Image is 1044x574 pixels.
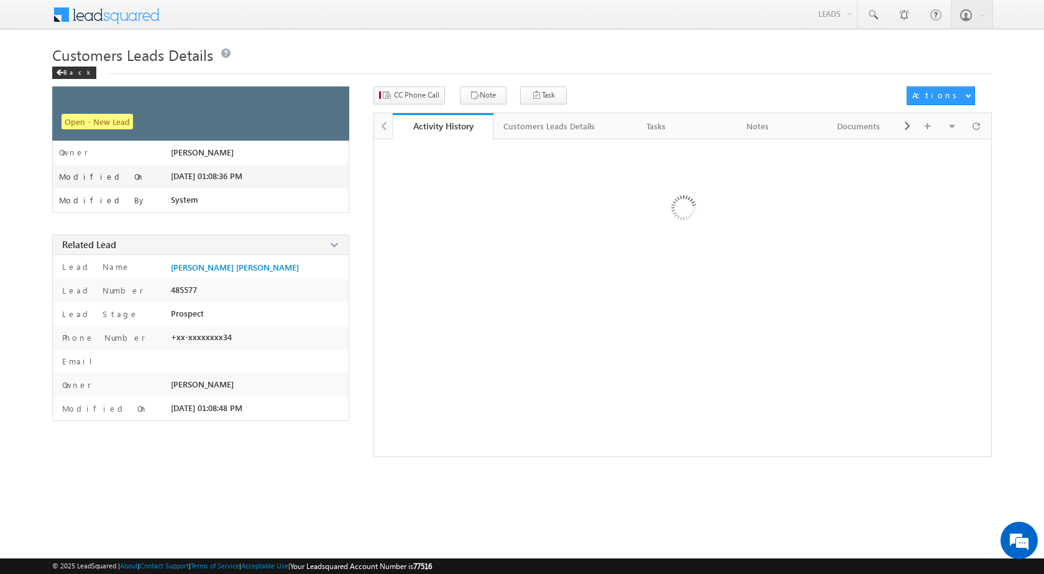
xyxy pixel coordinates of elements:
[171,171,242,181] span: [DATE] 01:08:36 PM
[62,114,133,129] span: Open - New Lead
[59,261,130,272] label: Lead Name
[818,119,899,134] div: Documents
[171,147,234,157] span: [PERSON_NAME]
[171,379,234,389] span: [PERSON_NAME]
[460,86,506,104] button: Note
[290,562,432,571] span: Your Leadsquared Account Number is
[171,285,197,295] span: 485577
[394,90,439,101] span: CC Phone Call
[241,562,288,570] a: Acceptable Use
[606,113,707,139] a: Tasks
[707,113,808,139] a: Notes
[616,119,696,134] div: Tasks
[171,195,198,205] span: System
[912,90,961,101] div: Actions
[717,119,797,134] div: Notes
[413,562,432,571] span: 77516
[171,403,242,413] span: [DATE] 01:08:48 PM
[140,562,189,570] a: Contact Support
[59,332,145,343] label: Phone Number
[59,285,144,296] label: Lead Number
[52,45,213,65] span: Customers Leads Details
[402,120,485,132] div: Activity History
[907,86,975,105] button: Actions
[52,67,96,79] div: Back
[808,113,910,139] a: Documents
[59,147,88,157] label: Owner
[120,562,138,570] a: About
[618,146,747,274] img: Loading ...
[373,86,445,104] button: CC Phone Call
[59,195,147,205] label: Modified By
[171,332,232,342] span: +xx-xxxxxxxx34
[493,113,606,139] a: Customers Leads Details
[393,113,494,139] a: Activity History
[171,262,299,272] a: [PERSON_NAME] [PERSON_NAME]
[520,86,567,104] button: Task
[52,560,432,572] span: © 2025 LeadSquared | | | | |
[503,119,595,134] div: Customers Leads Details
[59,356,102,367] label: Email
[59,403,148,414] label: Modified On
[59,379,91,391] label: Owner
[59,172,145,182] label: Modified On
[62,238,116,251] span: Related Lead
[59,308,139,320] label: Lead Stage
[171,308,204,318] span: Prospect
[191,562,239,570] a: Terms of Service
